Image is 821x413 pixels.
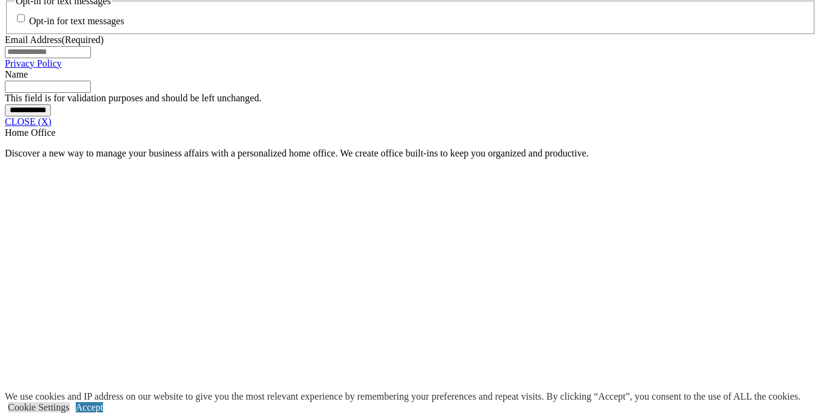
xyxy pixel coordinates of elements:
[62,35,104,45] span: (Required)
[76,402,103,412] a: Accept
[5,69,28,79] label: Name
[5,127,56,138] span: Home Office
[5,148,816,159] p: Discover a new way to manage your business affairs with a personalized home office. We create off...
[5,391,800,402] div: We use cookies and IP address on our website to give you the most relevant experience by remember...
[5,35,104,45] label: Email Address
[5,116,52,127] a: CLOSE (X)
[5,93,816,104] div: This field is for validation purposes and should be left unchanged.
[29,16,124,27] label: Opt-in for text messages
[8,402,70,412] a: Cookie Settings
[5,58,62,69] a: Privacy Policy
